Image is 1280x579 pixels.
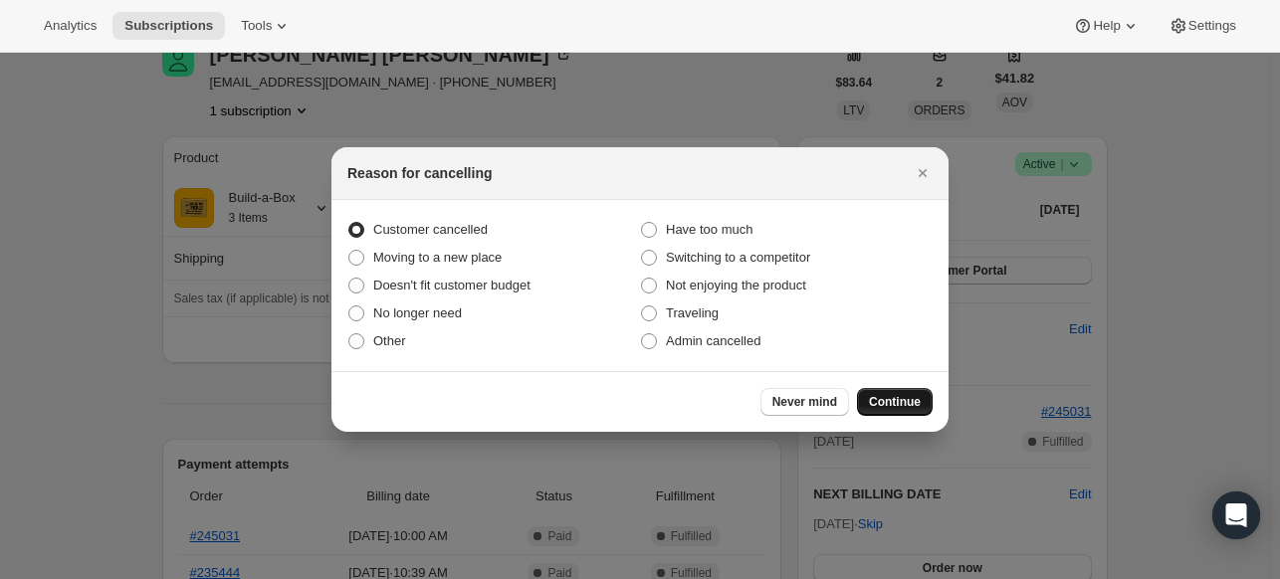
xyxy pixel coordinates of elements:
[112,12,225,40] button: Subscriptions
[373,305,462,320] span: No longer need
[229,12,304,40] button: Tools
[909,159,937,187] button: Close
[241,18,272,34] span: Tools
[772,394,837,410] span: Never mind
[760,388,849,416] button: Never mind
[373,333,406,348] span: Other
[32,12,108,40] button: Analytics
[666,305,719,320] span: Traveling
[1093,18,1120,34] span: Help
[869,394,921,410] span: Continue
[666,222,752,237] span: Have too much
[124,18,213,34] span: Subscriptions
[1212,491,1260,539] div: Open Intercom Messenger
[1061,12,1152,40] button: Help
[373,222,488,237] span: Customer cancelled
[1157,12,1248,40] button: Settings
[373,250,502,265] span: Moving to a new place
[44,18,97,34] span: Analytics
[857,388,933,416] button: Continue
[1188,18,1236,34] span: Settings
[666,278,806,292] span: Not enjoying the product
[347,163,492,183] h2: Reason for cancelling
[666,250,810,265] span: Switching to a competitor
[373,278,531,292] span: Doesn't fit customer budget
[666,333,760,348] span: Admin cancelled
